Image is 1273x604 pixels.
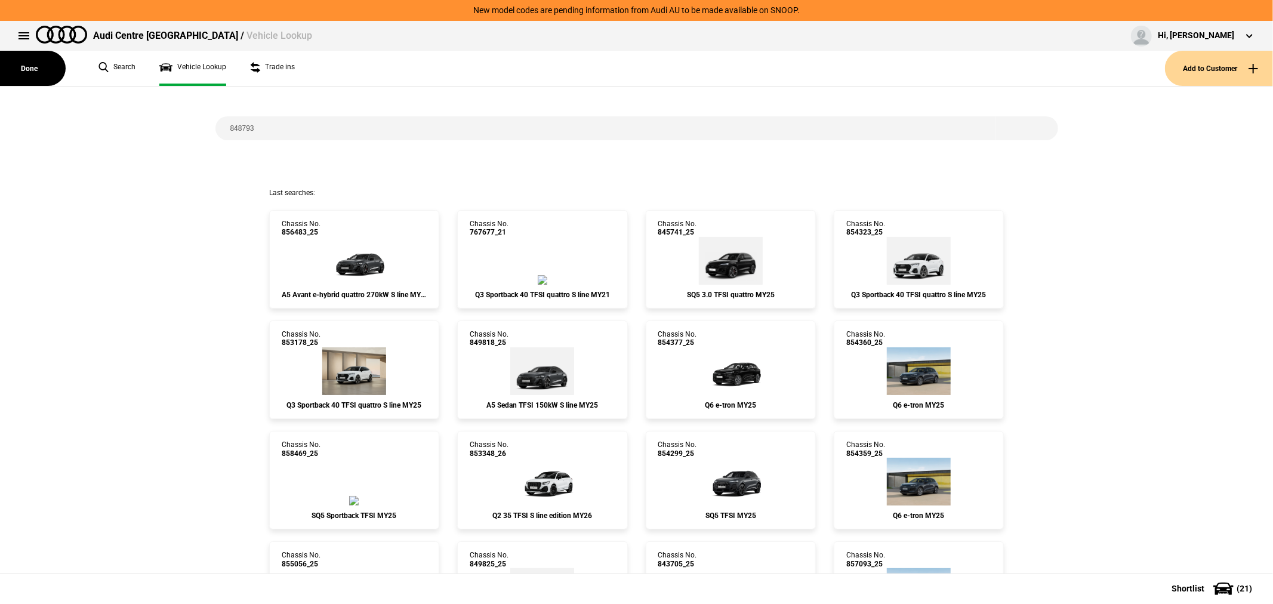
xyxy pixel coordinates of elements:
[538,275,547,285] img: Audi_F3NC6Y_21_EI_2Y2Y_MP_PX1_2JD_(Nadin:_2JD_6FJ_C26_PXC_WC7)_ext.png
[658,291,803,299] div: SQ5 3.0 TFSI quattro MY25
[1158,30,1234,42] div: Hi, [PERSON_NAME]
[846,401,991,409] div: Q6 e-tron MY25
[282,228,320,236] span: 856483_25
[282,220,320,237] div: Chassis No.
[846,560,885,568] span: 857093_25
[1154,574,1273,603] button: Shortlist(21)
[846,338,885,347] span: 854360_25
[658,228,697,236] span: 845741_25
[250,51,295,86] a: Trade ins
[846,511,991,520] div: Q6 e-tron MY25
[846,440,885,458] div: Chassis No.
[846,449,885,458] span: 854359_25
[846,220,885,237] div: Chassis No.
[695,458,766,506] img: Audi_GUBS5Y_25S_GX_6Y6Y_PAH_WA2_6FQ_PQ7_PYH_PWO_53D_(Nadin:_53D_6FQ_C59_PAH_PQ7_PWO_PYH_S9S_WA2)_...
[658,449,697,458] span: 854299_25
[658,220,697,237] div: Chassis No.
[1237,584,1252,593] span: ( 21 )
[269,189,315,197] span: Last searches:
[658,330,697,347] div: Chassis No.
[1165,51,1273,86] button: Add to Customer
[98,51,135,86] a: Search
[470,551,508,568] div: Chassis No.
[510,347,574,395] img: Audi_FU2AZG_25_FW_6Y6Y_PAH_WA7_U43_(Nadin:_C85_PAH_SN8_U43_WA7)_ext.png
[282,291,427,299] div: A5 Avant e-hybrid quattro 270kW S line MY25
[699,237,763,285] img: Audi_FYGS4A_25_EI_0E0E_4ZP_45I_6FJ_3S2_(Nadin:_3S2_45I_4ZP_6FJ_C52)_ext.png
[470,511,615,520] div: Q2 35 TFSI S line edition MY26
[695,347,766,395] img: Audi_GFBA1A_25_FW_0E0E__(Nadin:_C06)_ext.png
[470,449,508,458] span: 853348_26
[470,560,508,568] span: 849825_25
[282,401,427,409] div: Q3 Sportback 40 TFSI quattro S line MY25
[282,338,320,347] span: 853178_25
[318,237,390,285] img: Audi_FU5A2Y_25_GX_6Y6Y_WA9_9VS_PYH_3FP_(Nadin:_3FP_9VS_C92_PYH_SN8_WA9)_ext.png
[36,26,87,44] img: audi.png
[996,116,1058,140] button: Search
[282,330,320,347] div: Chassis No.
[282,560,320,568] span: 855056_25
[846,330,885,347] div: Chassis No.
[470,440,508,458] div: Chassis No.
[349,496,359,506] img: Audi_GUNS5Y_25S_GX_6Y6Y_PAH_WA2_6FJ_PQ7_53A_PYH_PWO_(Nadin:_53A_6FJ_C59_PAH_PQ7_PWO_PYH_WA2)_ext.png
[887,458,951,506] img: Audi_GFBA1A_25_FW_G5G5__(Nadin:_C06)_ext.png
[246,30,312,41] span: Vehicle Lookup
[846,291,991,299] div: Q3 Sportback 40 TFSI quattro S line MY25
[1172,584,1204,593] span: Shortlist
[322,347,386,395] img: Audi_F3NC6Y_25_EI_2Y2Y_PXC_WC7_6FJ_2JD_(Nadin:_2JD_6FJ_C62_PXC_WC7)_ext.png
[215,116,996,140] input: Enter vehicle chassis number or other identifier.
[658,560,697,568] span: 843705_25
[282,551,320,568] div: Chassis No.
[507,458,578,506] img: Audi_GAGCKG_26LE_YM_2Y2Y_WA9_3FB_6XK_C8R_WA2_4E7_4L6_PAI_4ZP_(Nadin:_3FB_4E7_4L6_4ZP_6XK_C52_C8R_...
[887,237,951,285] img: Audi_F3NC6Y_25_EI_2Y2Y_PXC_WC7_6FJ_52Z_2JD_(Nadin:_2JD_52Z_6FJ_C62_PXC_WC7)_ext.png
[93,29,312,42] div: Audi Centre [GEOGRAPHIC_DATA] /
[658,511,803,520] div: SQ5 TFSI MY25
[470,228,508,236] span: 767677_21
[846,228,885,236] span: 854323_25
[470,291,615,299] div: Q3 Sportback 40 TFSI quattro S line MY21
[658,401,803,409] div: Q6 e-tron MY25
[159,51,226,86] a: Vehicle Lookup
[470,401,615,409] div: A5 Sedan TFSI 150kW S line MY25
[470,330,508,347] div: Chassis No.
[470,338,508,347] span: 849818_25
[470,220,508,237] div: Chassis No.
[282,511,427,520] div: SQ5 Sportback TFSI MY25
[846,551,885,568] div: Chassis No.
[282,449,320,458] span: 858469_25
[658,551,697,568] div: Chassis No.
[658,338,697,347] span: 854377_25
[282,440,320,458] div: Chassis No.
[887,347,951,395] img: Audi_GFBA1A_25_FW_G5G5__(Nadin:_C06)_ext.png
[658,440,697,458] div: Chassis No.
